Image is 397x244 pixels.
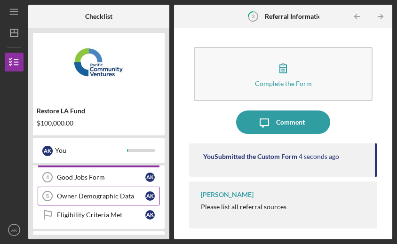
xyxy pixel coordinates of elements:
div: You [55,142,127,158]
div: Good Jobs Form [57,173,145,181]
div: A K [145,210,155,220]
time: 2025-10-13 17:23 [299,153,339,160]
div: [PERSON_NAME] [201,191,254,198]
button: Complete the Form [194,47,373,101]
div: Complete the Form [255,80,312,87]
a: 5Owner Demographic DataAK [38,187,160,205]
img: Product logo [33,38,165,94]
div: You Submitted the Custom Form [203,153,297,160]
div: Please list all referral sources [201,203,330,211]
text: AK [11,228,17,233]
div: Eligibility Criteria Met [57,211,145,219]
a: 4Good Jobs FormAK [38,168,160,187]
b: Referral Information [265,13,326,20]
button: AK [5,220,24,239]
div: A K [42,146,53,156]
b: Checklist [85,13,112,20]
div: Restore LA Fund [37,107,161,115]
div: $100,000.00 [37,119,161,127]
div: Comment [276,110,305,134]
div: Owner Demographic Data [57,192,145,200]
div: A K [145,173,155,182]
tspan: 5 [46,193,49,199]
button: Comment [236,110,330,134]
a: Eligibility Criteria MetAK [38,205,160,224]
tspan: 3 [252,13,254,19]
tspan: 4 [46,174,49,180]
div: A K [145,191,155,201]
